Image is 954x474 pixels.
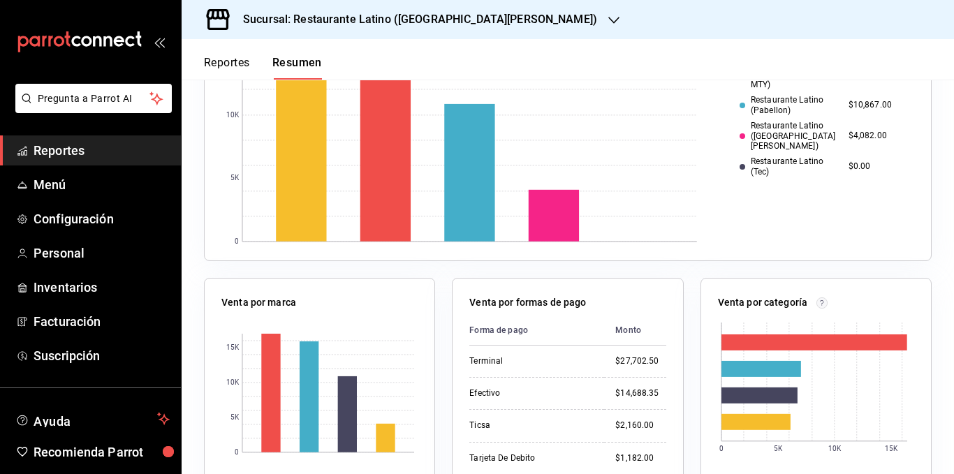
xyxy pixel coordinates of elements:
div: navigation tabs [204,56,322,80]
div: Ticsa [469,420,593,431]
span: Ayuda [34,410,152,427]
text: 15K [226,344,240,352]
td: $4,082.00 [843,118,914,154]
span: Menú [34,175,170,194]
th: Forma de pago [469,316,604,346]
div: $1,182.00 [615,452,666,464]
button: Reportes [204,56,250,80]
td: $0.00 [843,154,914,179]
span: Pregunta a Parrot AI [38,91,150,106]
div: Restaurante Latino (Tec) [740,156,837,177]
span: Configuración [34,209,170,228]
div: $2,160.00 [615,420,666,431]
div: Restaurante Latino (Pabellon) [740,95,837,115]
span: Recomienda Parrot [34,443,170,461]
h3: Sucursal: Restaurante Latino ([GEOGRAPHIC_DATA][PERSON_NAME]) [232,11,597,28]
p: Venta por formas de pago [469,295,586,310]
span: Facturación [34,312,170,331]
text: 5K [774,445,783,452]
span: Personal [34,244,170,262]
text: 10K [828,445,841,452]
text: 0 [235,449,239,457]
p: Venta por categoría [718,295,808,310]
span: Reportes [34,141,170,160]
th: Monto [604,316,666,346]
div: $14,688.35 [615,387,666,399]
span: Suscripción [34,346,170,365]
button: open_drawer_menu [154,36,165,47]
div: Efectivo [469,387,593,399]
div: Tarjeta De Debito [469,452,593,464]
text: 0 [235,238,239,246]
text: 15K [884,445,897,452]
span: Inventarios [34,278,170,297]
p: Venta por marca [221,295,296,310]
td: $10,867.00 [843,92,914,118]
text: 10K [226,112,240,119]
div: Restaurante Latino ([GEOGRAPHIC_DATA][PERSON_NAME]) [740,121,837,151]
div: Terminal [469,355,593,367]
text: 5K [230,414,240,422]
text: 5K [230,175,240,182]
div: $27,702.50 [615,355,666,367]
text: 0 [719,445,724,452]
a: Pregunta a Parrot AI [10,101,172,116]
text: 10K [226,379,240,387]
button: Resumen [272,56,322,80]
button: Pregunta a Parrot AI [15,84,172,113]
